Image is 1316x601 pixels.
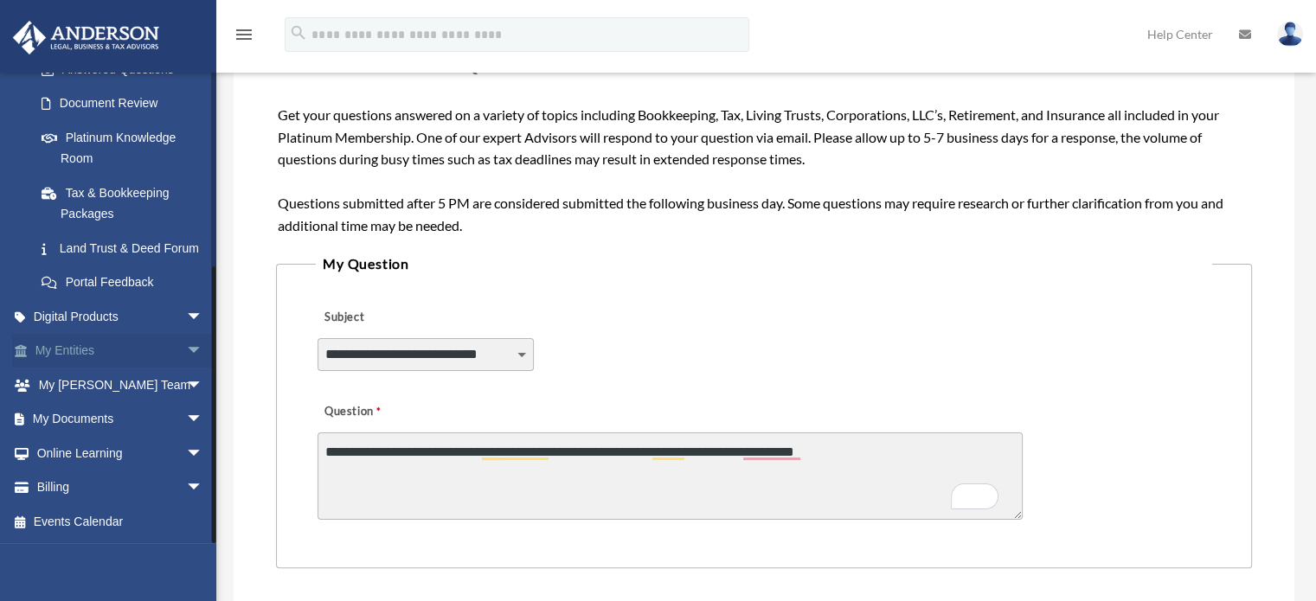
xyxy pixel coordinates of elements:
a: My Documentsarrow_drop_down [12,402,229,437]
a: Portal Feedback [24,265,229,300]
span: arrow_drop_down [186,368,221,403]
span: arrow_drop_down [186,436,221,471]
span: Submit a Platinum Question [278,49,549,75]
a: Online Learningarrow_drop_down [12,436,229,470]
img: Anderson Advisors Platinum Portal [8,21,164,54]
a: Digital Productsarrow_drop_down [12,299,229,334]
a: Events Calendar [12,504,229,539]
a: My Entitiesarrow_drop_down [12,334,229,368]
label: Subject [318,306,482,330]
i: search [289,23,308,42]
i: menu [234,24,254,45]
span: arrow_drop_down [186,470,221,506]
textarea: To enrich screen reader interactions, please activate Accessibility in Grammarly extension settings [318,432,1023,520]
a: Billingarrow_drop_down [12,470,229,505]
span: arrow_drop_down [186,299,221,335]
a: Tax & Bookkeeping Packages [24,176,229,231]
a: Land Trust & Deed Forum [24,231,229,265]
img: User Pic [1277,22,1303,47]
span: arrow_drop_down [186,402,221,438]
legend: My Question [316,252,1212,276]
a: My [PERSON_NAME] Teamarrow_drop_down [12,368,229,402]
span: arrow_drop_down [186,334,221,369]
a: Platinum Knowledge Room [24,120,229,176]
a: menu [234,30,254,45]
label: Question [318,400,452,425]
a: Document Review [24,86,229,121]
